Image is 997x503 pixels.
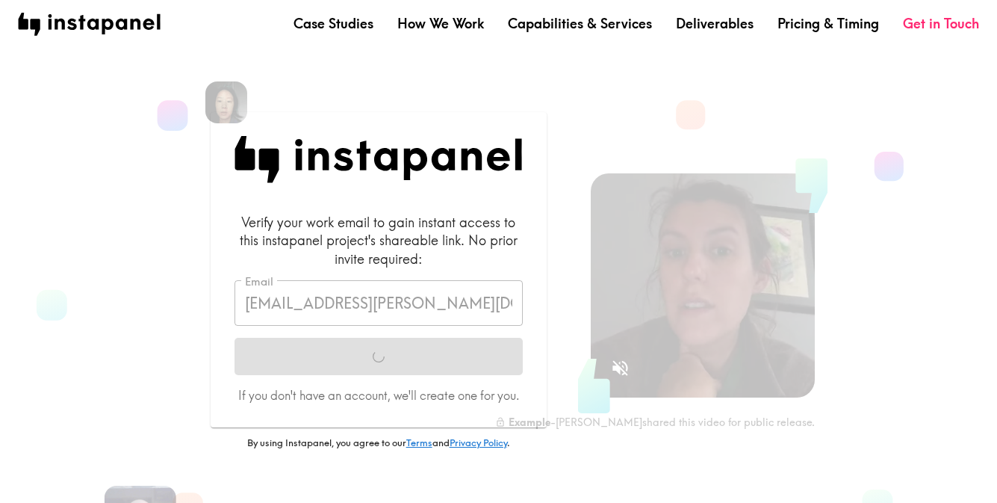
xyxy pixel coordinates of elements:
[508,14,652,33] a: Capabilities & Services
[205,81,247,123] img: Rennie
[604,352,636,384] button: Sound is off
[450,436,507,448] a: Privacy Policy
[211,436,547,450] p: By using Instapanel, you agree to our and .
[235,387,523,404] p: If you don't have an account, we'll create one for you.
[903,14,979,33] a: Get in Touch
[676,14,754,33] a: Deliverables
[235,213,523,268] div: Verify your work email to gain instant access to this instapanel project's shareable link. No pri...
[406,436,432,448] a: Terms
[245,274,273,290] label: Email
[509,416,550,429] b: Example
[18,13,161,36] img: instapanel
[293,14,373,33] a: Case Studies
[495,416,815,429] div: - [PERSON_NAME] shared this video for public release.
[397,14,484,33] a: How We Work
[777,14,879,33] a: Pricing & Timing
[235,136,523,183] img: Instapanel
